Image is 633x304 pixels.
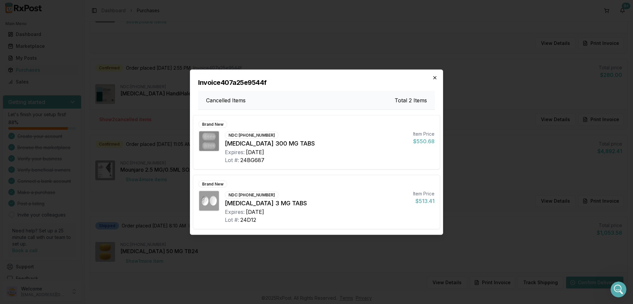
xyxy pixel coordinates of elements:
div: NDC: [PHONE_NUMBER] [225,191,279,198]
iframe: Intercom live chat [611,282,626,297]
h3: Total 2 Items [395,96,427,104]
div: 24D12 [240,216,256,223]
img: Invokana 300 MG TABS [199,131,219,151]
div: [MEDICAL_DATA] 3 MG TABS [225,198,408,208]
div: [DATE] [246,208,264,216]
div: Expires: [225,208,245,216]
div: $513.41 [413,197,435,205]
h2: Invoice 407a25e9544f [198,78,435,87]
img: Trulance 3 MG TABS [199,191,219,211]
div: Expires: [225,148,245,156]
div: 24BG687 [240,156,264,164]
div: Item Price [413,130,435,137]
div: Lot #: [225,216,239,223]
div: Brand New [198,120,227,128]
div: NDC: [PHONE_NUMBER] [225,131,279,139]
div: Lot #: [225,156,239,164]
div: Brand New [198,180,227,187]
div: [DATE] [246,148,264,156]
div: $550.68 [413,137,435,145]
h3: Cancelled Items [206,96,246,104]
div: Item Price [413,190,435,197]
div: [MEDICAL_DATA] 300 MG TABS [225,139,408,148]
